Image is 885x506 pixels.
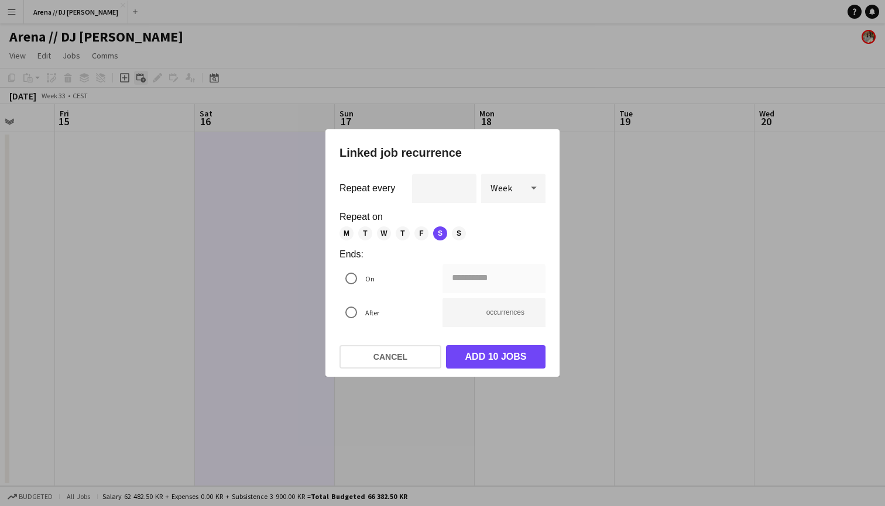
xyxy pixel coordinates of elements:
span: T [396,226,410,240]
span: M [339,226,354,240]
span: T [358,226,372,240]
button: Cancel [339,345,441,369]
span: Week [490,182,512,194]
button: Add 10 jobs [446,345,546,369]
label: After [363,304,379,322]
label: Repeat every [339,184,395,193]
span: S [452,226,466,240]
span: S [433,226,447,240]
label: On [363,270,375,288]
label: Ends: [339,250,546,259]
h1: Linked job recurrence [339,143,546,162]
span: W [377,226,391,240]
span: F [414,226,428,240]
label: Repeat on [339,212,546,222]
mat-chip-listbox: Repeat weekly [339,226,546,240]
